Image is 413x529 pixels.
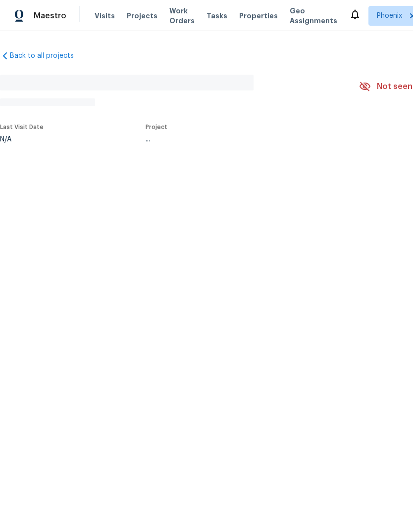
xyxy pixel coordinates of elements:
span: Maestro [34,11,66,21]
span: Visits [95,11,115,21]
span: Geo Assignments [290,6,337,26]
span: Tasks [206,12,227,19]
span: Work Orders [169,6,195,26]
span: Properties [239,11,278,21]
span: Project [146,124,167,130]
span: Phoenix [377,11,402,21]
span: Projects [127,11,157,21]
div: ... [146,136,336,143]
